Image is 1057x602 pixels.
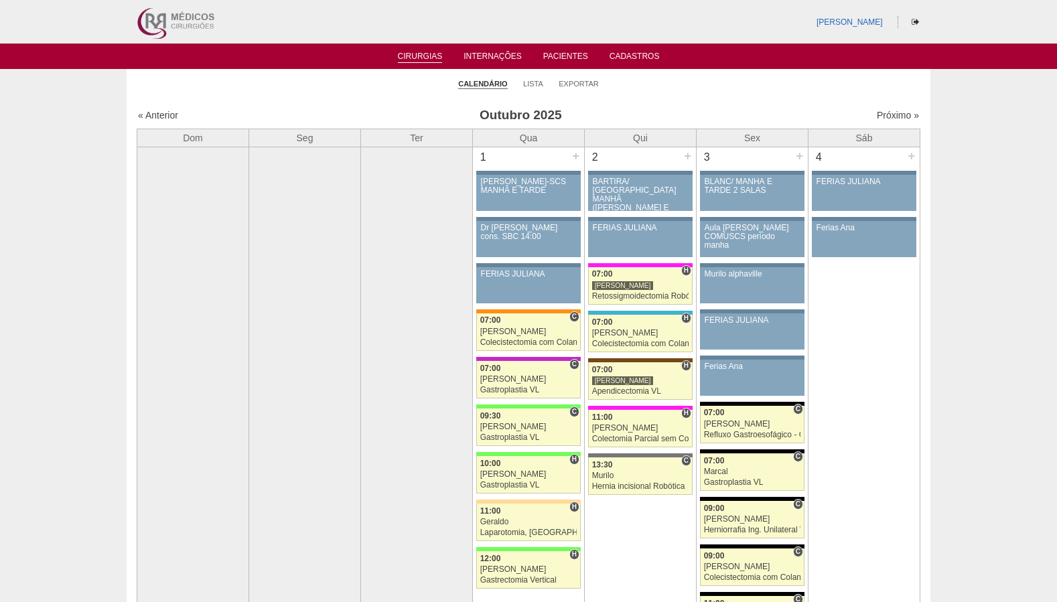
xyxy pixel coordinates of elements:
[480,565,577,574] div: [PERSON_NAME]
[480,423,577,431] div: [PERSON_NAME]
[249,129,361,147] th: Seg
[464,52,522,65] a: Internações
[812,221,916,257] a: Ferias Ana
[326,106,716,125] h3: Outubro 2025
[473,129,585,147] th: Qua
[476,175,581,211] a: [PERSON_NAME]-SCS MANHÃ E TARDE
[700,406,804,443] a: C 07:00 [PERSON_NAME] Refluxo Gastroesofágico - Cirurgia VL
[700,453,804,491] a: C 07:00 Marcal Gastroplastia VL
[681,455,691,466] span: Consultório
[817,224,912,232] div: Ferias Ana
[476,551,581,589] a: H 12:00 [PERSON_NAME] Gastrectomia Vertical
[138,110,178,121] a: « Anterior
[480,375,577,384] div: [PERSON_NAME]
[592,269,613,279] span: 07:00
[458,79,507,89] a: Calendário
[588,315,693,352] a: H 07:00 [PERSON_NAME] Colecistectomia com Colangiografia VL
[569,311,579,322] span: Consultório
[704,467,801,476] div: Marcal
[476,267,581,303] a: FERIAS JULIANA
[588,406,693,410] div: Key: Pro Matre
[700,497,804,501] div: Key: Blanc
[592,292,689,301] div: Retossigmoidectomia Robótica
[569,502,579,512] span: Hospital
[793,499,803,510] span: Consultório
[480,386,577,394] div: Gastroplastia VL
[592,460,613,469] span: 13:30
[480,470,577,479] div: [PERSON_NAME]
[480,411,501,421] span: 09:30
[681,265,691,276] span: Hospital
[700,501,804,538] a: C 09:00 [PERSON_NAME] Herniorrafia Ing. Unilateral VL
[700,309,804,313] div: Key: Aviso
[481,177,577,195] div: [PERSON_NAME]-SCS MANHÃ E TARDE
[592,387,689,396] div: Apendicectomia VL
[704,431,801,439] div: Refluxo Gastroesofágico - Cirurgia VL
[398,52,443,63] a: Cirurgias
[588,175,693,211] a: BARTIRA/ [GEOGRAPHIC_DATA] MANHÃ ([PERSON_NAME] E ANA)/ SANTA JOANA -TARDE
[592,435,689,443] div: Colectomia Parcial sem Colostomia VL
[912,18,919,26] i: Sair
[476,221,581,257] a: Dr [PERSON_NAME] cons. SBC 14:00
[476,408,581,446] a: C 09:30 [PERSON_NAME] Gastroplastia VL
[700,592,804,596] div: Key: Blanc
[700,313,804,350] a: FERIAS JULIANA
[700,263,804,267] div: Key: Aviso
[705,270,800,279] div: Murilo alphaville
[697,129,808,147] th: Sex
[793,451,803,462] span: Consultório
[588,358,693,362] div: Key: Santa Joana
[704,573,801,582] div: Colecistectomia com Colangiografia VL
[592,365,613,374] span: 07:00
[704,456,725,465] span: 07:00
[473,147,494,167] div: 1
[476,361,581,398] a: C 07:00 [PERSON_NAME] Gastroplastia VL
[704,420,801,429] div: [PERSON_NAME]
[817,177,912,186] div: FERIAS JULIANA
[476,456,581,494] a: H 10:00 [PERSON_NAME] Gastroplastia VL
[588,453,693,457] div: Key: Santa Catarina
[588,171,693,175] div: Key: Aviso
[559,79,599,88] a: Exportar
[704,515,801,524] div: [PERSON_NAME]
[681,360,691,371] span: Hospital
[700,402,804,406] div: Key: Blanc
[476,404,581,408] div: Key: Brasil
[480,481,577,490] div: Gastroplastia VL
[700,267,804,303] a: Murilo alphaville
[569,359,579,370] span: Consultório
[592,340,689,348] div: Colecistectomia com Colangiografia VL
[523,79,543,88] a: Lista
[588,267,693,305] a: H 07:00 [PERSON_NAME] Retossigmoidectomia Robótica
[476,504,581,541] a: H 11:00 Geraldo Laparotomia, [GEOGRAPHIC_DATA], Drenagem, Bridas VL
[705,224,800,250] div: Aula [PERSON_NAME] COMUSCS período manha
[476,452,581,456] div: Key: Brasil
[476,500,581,504] div: Key: Bartira
[480,576,577,585] div: Gastrectomia Vertical
[808,129,920,147] th: Sáb
[480,459,501,468] span: 10:00
[569,549,579,560] span: Hospital
[588,217,693,221] div: Key: Aviso
[476,217,581,221] div: Key: Aviso
[592,424,689,433] div: [PERSON_NAME]
[906,147,917,165] div: +
[812,175,916,211] a: FERIAS JULIANA
[476,357,581,361] div: Key: Maria Braido
[593,224,689,232] div: FERIAS JULIANA
[480,338,577,347] div: Colecistectomia com Colangiografia VL
[480,518,577,526] div: Geraldo
[476,547,581,551] div: Key: Brasil
[705,362,800,371] div: Ferias Ana
[700,548,804,586] a: C 09:00 [PERSON_NAME] Colecistectomia com Colangiografia VL
[588,311,693,315] div: Key: Neomater
[700,221,804,257] a: Aula [PERSON_NAME] COMUSCS período manha
[793,546,803,557] span: Consultório
[592,281,654,291] div: [PERSON_NAME]
[361,129,473,147] th: Ter
[592,412,613,422] span: 11:00
[700,449,804,453] div: Key: Blanc
[610,52,660,65] a: Cadastros
[704,562,801,571] div: [PERSON_NAME]
[704,526,801,534] div: Herniorrafia Ing. Unilateral VL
